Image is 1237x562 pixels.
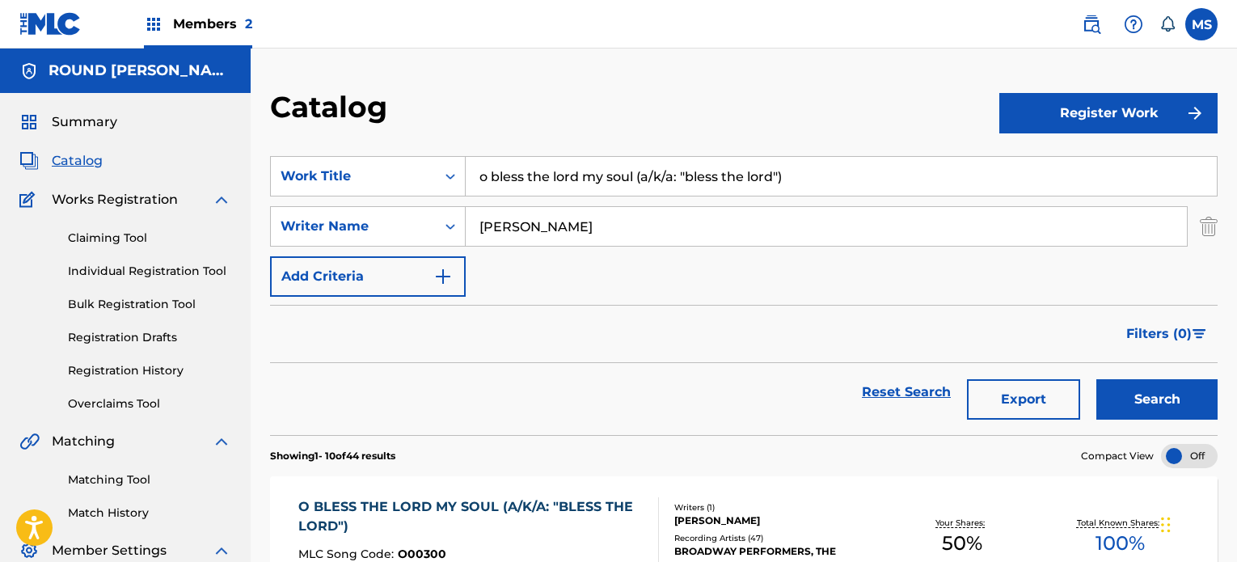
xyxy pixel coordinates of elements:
button: Filters (0) [1117,314,1218,354]
a: Matching Tool [68,471,231,488]
div: Writer Name [281,217,426,236]
div: User Menu [1185,8,1218,40]
a: Individual Registration Tool [68,263,231,280]
button: Search [1096,379,1218,420]
img: expand [212,541,231,560]
img: help [1124,15,1143,34]
img: expand [212,432,231,451]
img: Matching [19,432,40,451]
img: filter [1193,329,1206,339]
a: CatalogCatalog [19,151,103,171]
a: Overclaims Tool [68,395,231,412]
div: Recording Artists ( 47 ) [674,532,884,544]
span: Member Settings [52,541,167,560]
span: 100 % [1096,529,1145,558]
span: O00300 [398,547,446,561]
button: Export [967,379,1080,420]
img: Delete Criterion [1200,206,1218,247]
a: SummarySummary [19,112,117,132]
span: Matching [52,432,115,451]
span: Members [173,15,252,33]
p: Showing 1 - 10 of 44 results [270,449,395,463]
a: Registration Drafts [68,329,231,346]
img: Works Registration [19,190,40,209]
img: f7272a7cc735f4ea7f67.svg [1185,104,1205,123]
img: Top Rightsholders [144,15,163,34]
a: Match History [68,505,231,522]
span: Compact View [1081,449,1154,463]
img: Member Settings [19,541,39,560]
iframe: Chat Widget [1156,484,1237,562]
img: expand [212,190,231,209]
a: Public Search [1075,8,1108,40]
span: Works Registration [52,190,178,209]
div: Notifications [1159,16,1176,32]
a: Registration History [68,362,231,379]
form: Search Form [270,156,1218,435]
div: [PERSON_NAME] [674,513,884,528]
div: Writers ( 1 ) [674,501,884,513]
img: Summary [19,112,39,132]
img: 9d2ae6d4665cec9f34b9.svg [433,267,453,286]
span: Catalog [52,151,103,171]
img: MLC Logo [19,12,82,36]
span: 50 % [942,529,982,558]
div: Work Title [281,167,426,186]
img: Accounts [19,61,39,81]
div: Drag [1161,501,1171,549]
a: Reset Search [854,374,959,410]
img: Catalog [19,151,39,171]
h2: Catalog [270,89,395,125]
a: Claiming Tool [68,230,231,247]
span: Summary [52,112,117,132]
span: MLC Song Code : [298,547,398,561]
button: Add Criteria [270,256,466,297]
iframe: Resource Center [1192,345,1237,475]
div: Help [1117,8,1150,40]
img: search [1082,15,1101,34]
div: O BLESS THE LORD MY SOUL (A/K/A: "BLESS THE LORD") [298,497,644,536]
h5: ROUND HILL CARLIN, LLC [49,61,231,80]
span: Filters ( 0 ) [1126,324,1192,344]
p: Your Shares: [935,517,989,529]
span: 2 [245,16,252,32]
p: Total Known Shares: [1077,517,1163,529]
button: Register Work [999,93,1218,133]
a: Bulk Registration Tool [68,296,231,313]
